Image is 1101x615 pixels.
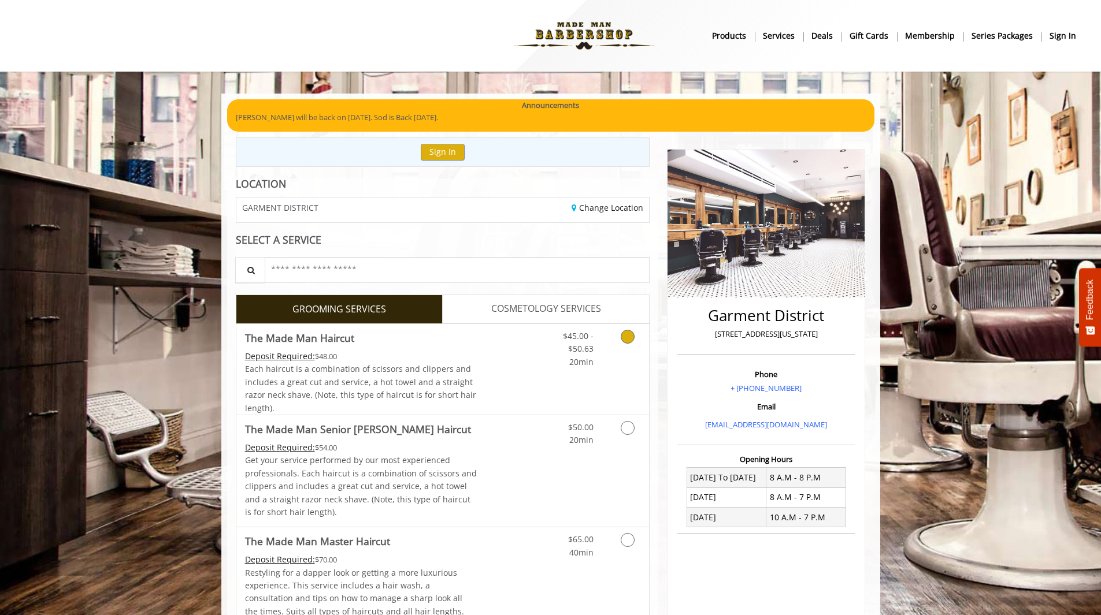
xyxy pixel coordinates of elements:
button: Service Search [235,257,265,283]
b: The Made Man Master Haircut [245,533,390,549]
a: [EMAIL_ADDRESS][DOMAIN_NAME] [705,419,827,430]
span: Feedback [1085,279,1095,320]
div: $54.00 [245,441,477,454]
td: [DATE] [687,487,766,507]
h3: Phone [680,370,852,378]
h3: Email [680,402,852,411]
td: 10 A.M - 7 P.M [766,508,846,527]
b: Services [763,29,795,42]
b: products [712,29,746,42]
p: Get your service performed by our most experienced professionals. Each haircut is a combination o... [245,454,477,519]
p: [PERSON_NAME] will be back on [DATE]. Sod is Back [DATE]. [236,111,866,124]
span: GROOMING SERVICES [292,302,386,317]
td: 8 A.M - 8 P.M [766,468,846,487]
span: This service needs some Advance to be paid before we block your appointment [245,351,315,361]
a: ServicesServices [755,27,803,44]
span: $65.00 [568,534,594,545]
span: This service needs some Advance to be paid before we block your appointment [245,554,315,565]
span: 20min [569,434,594,445]
a: Change Location [572,202,643,213]
b: Announcements [522,99,579,111]
span: $50.00 [568,422,594,433]
a: Series packagesSeries packages [963,27,1041,44]
span: GARMENT DISTRICT [242,203,318,212]
a: + [PHONE_NUMBER] [731,383,802,393]
h2: Garment District [680,307,852,324]
td: [DATE] To [DATE] [687,468,766,487]
a: sign insign in [1041,27,1084,44]
b: The Made Man Senior [PERSON_NAME] Haircut [245,421,471,437]
h3: Opening Hours [677,455,855,463]
b: The Made Man Haircut [245,330,354,346]
span: Each haircut is a combination of scissors and clippers and includes a great cut and service, a ho... [245,363,476,413]
b: gift cards [850,29,888,42]
div: SELECT A SERVICE [236,234,650,245]
span: $45.00 - $50.63 [563,330,594,354]
a: MembershipMembership [897,27,963,44]
td: 8 A.M - 7 P.M [766,487,846,507]
span: 40min [569,547,594,558]
td: [DATE] [687,508,766,527]
a: Productsproducts [704,27,755,44]
b: sign in [1050,29,1076,42]
span: This service needs some Advance to be paid before we block your appointment [245,442,315,453]
div: $48.00 [245,350,477,363]
b: Membership [905,29,955,42]
p: [STREET_ADDRESS][US_STATE] [680,328,852,340]
button: Sign In [421,144,465,161]
b: LOCATION [236,177,286,191]
b: Deals [811,29,833,42]
span: 20min [569,356,594,367]
img: Made Man Barbershop logo [505,4,663,68]
div: $70.00 [245,553,477,566]
a: Gift cardsgift cards [841,27,897,44]
button: Feedback - Show survey [1079,268,1101,346]
b: Series packages [972,29,1033,42]
span: COSMETOLOGY SERVICES [491,301,601,316]
a: DealsDeals [803,27,841,44]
